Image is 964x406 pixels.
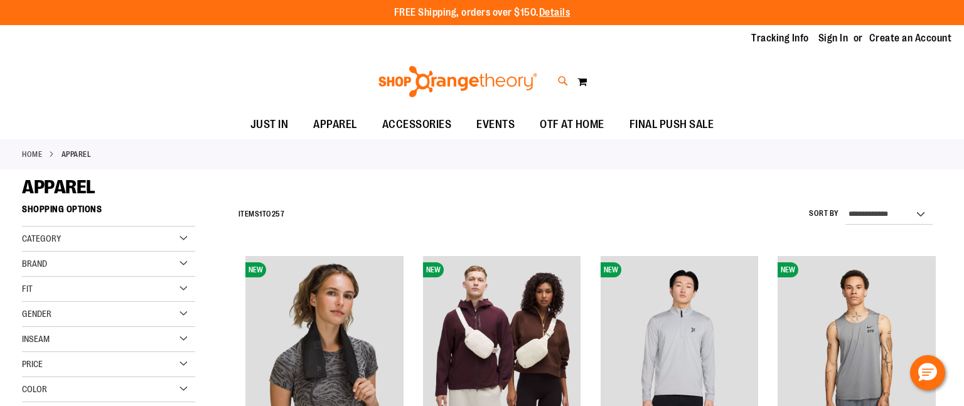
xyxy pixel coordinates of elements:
[313,110,357,139] span: APPAREL
[377,66,539,97] img: Shop Orangetheory
[22,309,51,319] span: Gender
[629,110,714,139] span: FINAL PUSH SALE
[539,7,570,18] a: Details
[22,149,42,160] a: Home
[238,110,301,139] a: JUST IN
[809,208,839,219] label: Sort By
[818,31,849,45] a: Sign In
[250,110,289,139] span: JUST IN
[301,110,370,139] a: APPAREL
[464,110,527,139] a: EVENTS
[601,262,621,277] span: NEW
[259,210,262,218] span: 1
[22,259,47,269] span: Brand
[540,110,604,139] span: OTF AT HOME
[476,110,515,139] span: EVENTS
[22,334,50,344] span: Inseam
[527,110,617,139] a: OTF AT HOME
[22,284,33,294] span: Fit
[617,110,727,139] a: FINAL PUSH SALE
[751,31,809,45] a: Tracking Info
[778,262,798,277] span: NEW
[910,355,945,390] button: Hello, have a question? Let’s chat.
[62,149,92,160] strong: APPAREL
[22,233,61,243] span: Category
[22,176,95,198] span: APPAREL
[238,205,285,224] h2: Items to
[382,110,452,139] span: ACCESSORIES
[22,384,47,394] span: Color
[394,6,570,20] p: FREE Shipping, orders over $150.
[869,31,952,45] a: Create an Account
[22,198,195,227] strong: Shopping Options
[245,262,266,277] span: NEW
[22,359,43,369] span: Price
[272,210,285,218] span: 257
[423,262,444,277] span: NEW
[370,110,464,139] a: ACCESSORIES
